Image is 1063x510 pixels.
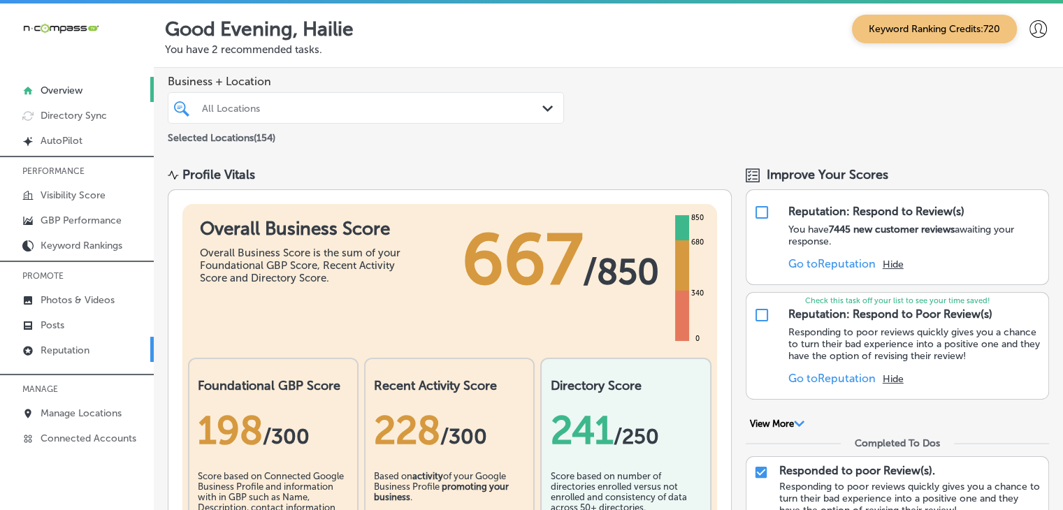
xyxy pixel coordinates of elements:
button: Hide [883,258,904,270]
img: 660ab0bf-5cc7-4cb8-ba1c-48b5ae0f18e60NCTV_CLogo_TV_Black_-500x88.png [22,22,99,35]
p: Overview [41,85,82,96]
h2: Recent Activity Score [374,378,525,393]
p: Photos & Videos [41,294,115,306]
img: logo_orange.svg [22,22,34,34]
div: Domain: [DOMAIN_NAME] [36,36,154,48]
h2: Directory Score [550,378,701,393]
span: /300 [440,424,487,449]
div: 680 [688,237,707,248]
span: /250 [613,424,658,449]
p: Selected Locations ( 154 ) [168,126,275,144]
p: Reputation [41,344,89,356]
p: Good Evening, Hailie [165,17,354,41]
span: / 300 [263,424,310,449]
div: 241 [550,407,701,453]
span: Improve Your Scores [767,167,888,182]
div: 850 [688,212,707,224]
img: tab_domain_overview_orange.svg [38,81,49,92]
span: / 850 [583,251,659,293]
p: AutoPilot [41,135,82,147]
div: Completed To Dos [855,437,940,449]
p: You have 2 recommended tasks. [165,43,1052,56]
p: Directory Sync [41,110,107,122]
p: Check this task off your list to see your time saved! [746,296,1048,305]
b: activity [412,471,443,481]
div: 198 [198,407,349,453]
div: Domain Overview [53,82,125,92]
p: Visibility Score [41,189,106,201]
a: Go toReputation [788,257,876,270]
div: Keywords by Traffic [154,82,236,92]
h1: Overall Business Score [200,218,410,240]
p: Responding to poor reviews quickly gives you a chance to turn their bad experience into a positiv... [788,326,1041,362]
p: GBP Performance [41,214,122,226]
img: website_grey.svg [22,36,34,48]
p: Connected Accounts [41,432,136,444]
p: Manage Locations [41,407,122,419]
div: Overall Business Score is the sum of your Foundational GBP Score, Recent Activity Score and Direc... [200,247,410,284]
button: View More [746,418,809,430]
button: Hide [883,373,904,385]
div: 0 [693,333,702,344]
h2: Foundational GBP Score [198,378,349,393]
span: Business + Location [168,75,564,88]
div: Reputation: Respond to Poor Review(s) [788,307,992,321]
img: tab_keywords_by_traffic_grey.svg [139,81,150,92]
a: Go toReputation [788,372,876,385]
div: Reputation: Respond to Review(s) [788,205,964,218]
p: Keyword Rankings [41,240,122,252]
strong: 7445 new customer reviews [829,224,955,235]
div: v 4.0.25 [39,22,68,34]
div: 228 [374,407,525,453]
div: Profile Vitals [182,167,255,182]
p: You have awaiting your response. [788,224,1041,247]
b: promoting your business [374,481,509,502]
span: 667 [462,218,583,302]
p: Posts [41,319,64,331]
span: Keyword Ranking Credits: 720 [852,15,1017,43]
div: 340 [688,288,707,299]
div: All Locations [202,102,544,114]
p: Responded to poor Review(s). [779,464,935,477]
